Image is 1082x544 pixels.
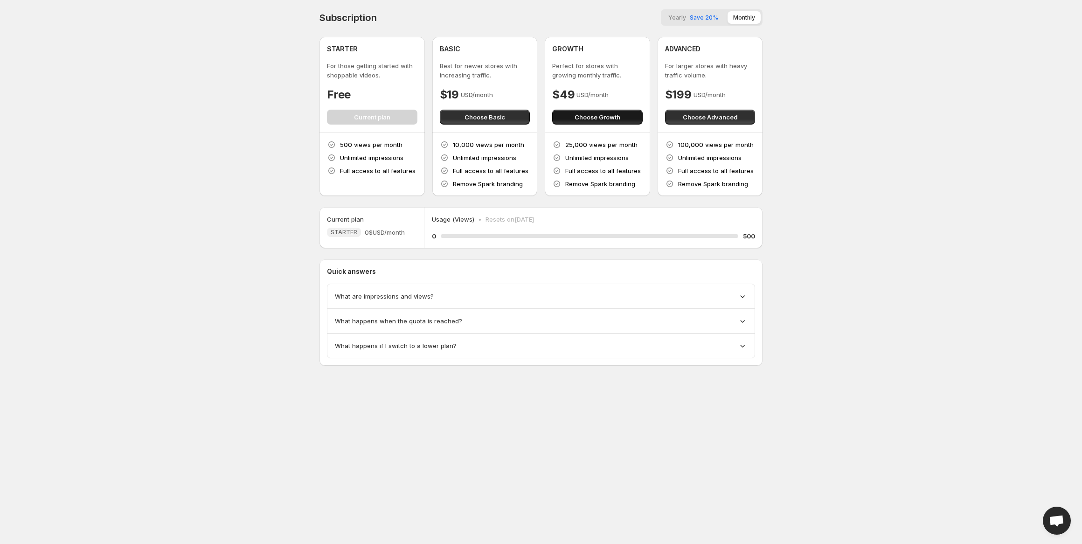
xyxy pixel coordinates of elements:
[327,44,358,54] h4: STARTER
[565,153,629,162] p: Unlimited impressions
[327,267,755,276] p: Quick answers
[552,44,583,54] h4: GROWTH
[552,110,643,125] button: Choose Growth
[319,12,377,23] h4: Subscription
[331,229,357,236] span: STARTER
[683,112,737,122] span: Choose Advanced
[486,215,534,224] p: Resets on [DATE]
[432,231,436,241] h5: 0
[690,14,718,21] span: Save 20%
[575,112,620,122] span: Choose Growth
[743,231,755,241] h5: 500
[440,61,530,80] p: Best for newer stores with increasing traffic.
[340,140,402,149] p: 500 views per month
[478,215,482,224] p: •
[453,166,528,175] p: Full access to all features
[665,61,756,80] p: For larger stores with heavy traffic volume.
[1043,507,1071,535] a: Open chat
[440,87,459,102] h4: $19
[335,341,457,350] span: What happens if I switch to a lower plan?
[327,215,364,224] h5: Current plan
[576,90,609,99] p: USD/month
[461,90,493,99] p: USD/month
[665,87,692,102] h4: $199
[678,179,748,188] p: Remove Spark branding
[432,215,474,224] p: Usage (Views)
[728,11,761,24] button: Monthly
[552,61,643,80] p: Perfect for stores with growing monthly traffic.
[552,87,575,102] h4: $49
[335,292,434,301] span: What are impressions and views?
[565,179,635,188] p: Remove Spark branding
[335,316,462,326] span: What happens when the quota is reached?
[453,179,523,188] p: Remove Spark branding
[678,153,742,162] p: Unlimited impressions
[565,166,641,175] p: Full access to all features
[327,61,417,80] p: For those getting started with shoppable videos.
[565,140,638,149] p: 25,000 views per month
[678,166,754,175] p: Full access to all features
[678,140,754,149] p: 100,000 views per month
[665,44,701,54] h4: ADVANCED
[668,14,686,21] span: Yearly
[665,110,756,125] button: Choose Advanced
[465,112,505,122] span: Choose Basic
[440,110,530,125] button: Choose Basic
[365,228,405,237] span: 0$ USD/month
[694,90,726,99] p: USD/month
[440,44,460,54] h4: BASIC
[453,153,516,162] p: Unlimited impressions
[340,166,416,175] p: Full access to all features
[663,11,724,24] button: YearlySave 20%
[327,87,351,102] h4: Free
[453,140,524,149] p: 10,000 views per month
[340,153,403,162] p: Unlimited impressions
